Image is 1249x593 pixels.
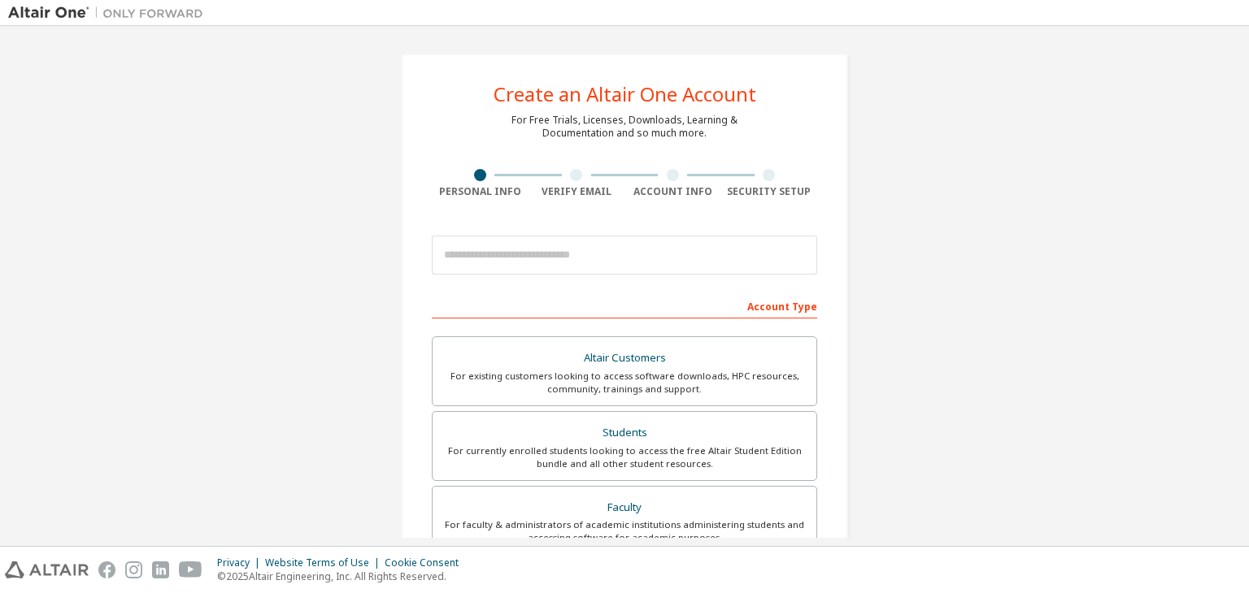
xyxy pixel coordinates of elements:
div: Create an Altair One Account [494,84,756,104]
div: For currently enrolled students looking to access the free Altair Student Edition bundle and all ... [442,444,807,470]
div: For existing customers looking to access software downloads, HPC resources, community, trainings ... [442,370,807,396]
div: Security Setup [721,185,818,198]
img: facebook.svg [98,561,115,578]
div: Altair Customers [442,347,807,370]
img: altair_logo.svg [5,561,89,578]
div: Personal Info [432,185,529,198]
img: linkedin.svg [152,561,169,578]
div: Cookie Consent [385,556,468,569]
p: © 2025 Altair Engineering, Inc. All Rights Reserved. [217,569,468,583]
div: Privacy [217,556,265,569]
img: instagram.svg [125,561,142,578]
div: Faculty [442,496,807,519]
img: Altair One [8,5,211,21]
div: Students [442,422,807,444]
div: Account Type [432,292,817,318]
img: youtube.svg [179,561,202,578]
div: Verify Email [529,185,625,198]
div: Account Info [624,185,721,198]
div: Website Terms of Use [265,556,385,569]
div: For Free Trials, Licenses, Downloads, Learning & Documentation and so much more. [511,114,738,140]
div: For faculty & administrators of academic institutions administering students and accessing softwa... [442,518,807,544]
